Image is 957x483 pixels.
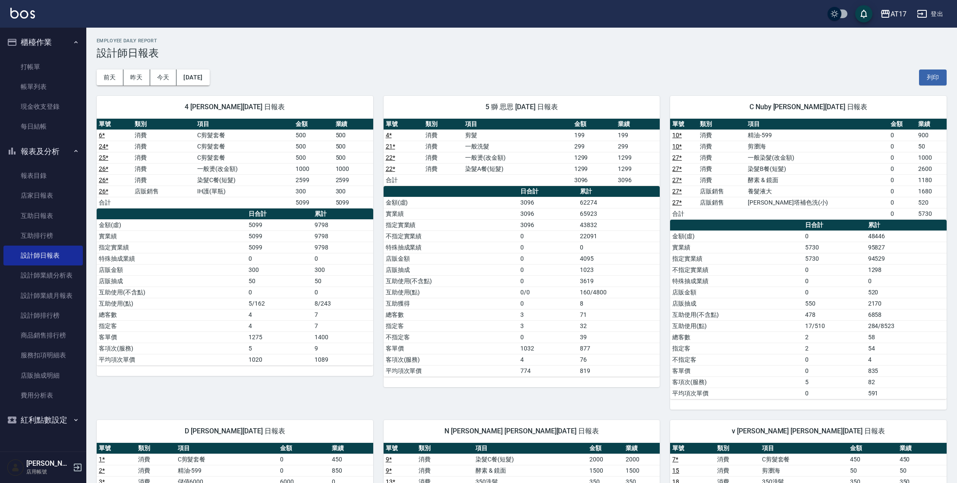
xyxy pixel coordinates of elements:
[312,309,373,320] td: 7
[195,186,293,197] td: IH護(單瓶)
[97,38,947,44] h2: Employee Daily Report
[384,230,518,242] td: 不指定實業績
[246,264,312,275] td: 300
[195,141,293,152] td: C剪髮套餐
[416,454,473,465] td: 消費
[312,230,373,242] td: 9798
[670,119,947,220] table: a dense table
[916,208,947,219] td: 5730
[578,253,660,264] td: 4095
[518,309,578,320] td: 3
[293,197,333,208] td: 5099
[670,253,803,264] td: 指定實業績
[384,253,518,264] td: 店販金額
[760,443,848,454] th: 項目
[616,119,660,130] th: 業績
[518,320,578,331] td: 3
[746,174,888,186] td: 酵素 & 鏡面
[866,376,947,388] td: 82
[394,103,650,111] span: 5 獅 思思 [DATE] 日報表
[866,365,947,376] td: 835
[670,309,803,320] td: 互助使用(不含點)
[293,186,333,197] td: 300
[330,443,373,454] th: 業績
[312,354,373,365] td: 1089
[616,152,660,163] td: 1299
[670,298,803,309] td: 店販抽成
[384,354,518,365] td: 客項次(服務)
[578,230,660,242] td: 22091
[518,354,578,365] td: 4
[312,208,373,220] th: 累計
[423,129,463,141] td: 消費
[334,174,373,186] td: 2599
[578,309,660,320] td: 71
[132,174,195,186] td: 消費
[698,152,746,163] td: 消費
[578,264,660,275] td: 1023
[132,163,195,174] td: 消費
[97,197,132,208] td: 合計
[97,219,246,230] td: 金額(虛)
[246,343,312,354] td: 5
[394,427,650,436] span: N [PERSON_NAME] [PERSON_NAME][DATE] 日報表
[803,287,866,298] td: 0
[334,163,373,174] td: 1000
[803,253,866,264] td: 5730
[195,129,293,141] td: C剪髮套餐
[572,163,616,174] td: 1299
[623,443,660,454] th: 業績
[572,129,616,141] td: 199
[803,354,866,365] td: 0
[803,331,866,343] td: 2
[670,275,803,287] td: 特殊抽成業績
[246,320,312,331] td: 4
[670,242,803,253] td: 實業績
[572,152,616,163] td: 1299
[246,253,312,264] td: 0
[312,343,373,354] td: 9
[670,388,803,399] td: 平均項次單價
[888,129,916,141] td: 0
[330,454,373,465] td: 450
[463,119,572,130] th: 項目
[572,119,616,130] th: 金額
[897,443,947,454] th: 業績
[698,129,746,141] td: 消費
[463,129,572,141] td: 剪髮
[670,354,803,365] td: 不指定客
[384,298,518,309] td: 互助獲得
[803,275,866,287] td: 0
[136,454,175,465] td: 消費
[572,141,616,152] td: 299
[384,242,518,253] td: 特殊抽成業績
[384,343,518,354] td: 客單價
[913,6,947,22] button: 登出
[384,365,518,376] td: 平均項次單價
[855,5,872,22] button: save
[518,242,578,253] td: 0
[97,208,373,366] table: a dense table
[150,69,177,85] button: 今天
[916,129,947,141] td: 900
[518,343,578,354] td: 1032
[334,129,373,141] td: 500
[866,388,947,399] td: 591
[616,141,660,152] td: 299
[26,468,70,476] p: 店用帳號
[384,320,518,331] td: 指定客
[866,220,947,231] th: 累計
[3,286,83,306] a: 設計師業績月報表
[803,230,866,242] td: 0
[891,9,907,19] div: AT17
[888,152,916,163] td: 0
[246,331,312,343] td: 1275
[578,354,660,365] td: 76
[278,454,330,465] td: 0
[670,443,715,454] th: 單號
[518,208,578,219] td: 3096
[680,427,936,436] span: v [PERSON_NAME] [PERSON_NAME][DATE] 日報表
[384,119,423,130] th: 單號
[670,343,803,354] td: 指定客
[293,129,333,141] td: 500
